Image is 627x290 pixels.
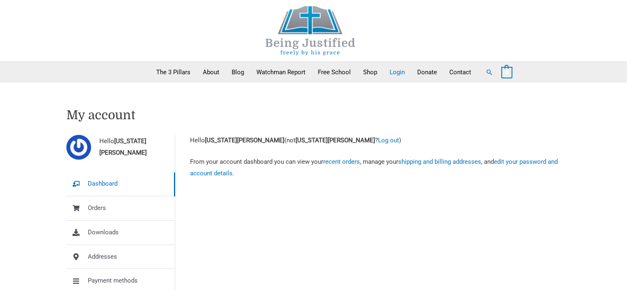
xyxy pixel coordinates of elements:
[225,62,250,83] a: Blog
[249,6,372,55] img: Being Justified
[443,62,477,83] a: Contact
[205,137,284,144] strong: [US_STATE][PERSON_NAME]
[66,221,175,245] a: Downloads
[505,69,508,75] span: 0
[88,227,119,238] span: Downloads
[88,203,106,214] span: Orders
[190,156,561,179] p: From your account dashboard you can view your , manage your , and .
[383,62,411,83] a: Login
[66,196,175,220] a: Orders
[190,158,558,177] a: edit your password and account details
[323,158,360,165] a: recent orders
[411,62,443,83] a: Donate
[378,137,399,144] a: Log out
[88,178,117,190] span: Dashboard
[150,62,197,83] a: The 3 Pillars
[190,135,561,146] p: Hello (not ? )
[250,62,312,83] a: Watchman Report
[66,245,175,269] a: Addresses
[99,137,147,156] strong: [US_STATE][PERSON_NAME]
[398,158,481,165] a: shipping and billing addresses
[150,62,477,83] nav: Primary Site Navigation
[296,137,375,144] strong: [US_STATE][PERSON_NAME]
[312,62,357,83] a: Free School
[88,251,117,263] span: Addresses
[486,68,493,76] a: Search button
[357,62,383,83] a: Shop
[66,108,561,123] h1: My account
[99,136,175,159] span: Hello
[66,172,175,196] a: Dashboard
[501,68,512,76] a: View Shopping Cart, empty
[197,62,225,83] a: About
[88,275,138,287] span: Payment methods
